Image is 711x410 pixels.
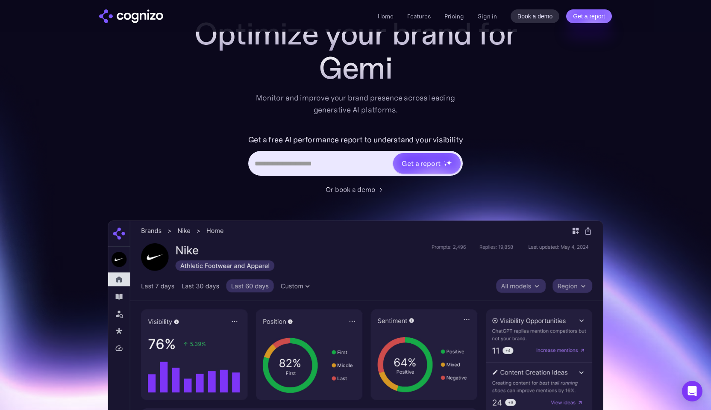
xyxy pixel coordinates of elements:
div: Open Intercom Messenger [682,381,702,401]
img: star [446,160,452,165]
a: Get a report [566,9,612,23]
a: Home [378,12,394,20]
div: Gemi [185,51,526,85]
img: star [444,163,447,166]
img: star [444,160,445,162]
div: Monitor and improve your brand presence across leading generative AI platforms. [250,92,461,116]
a: Sign in [478,11,497,21]
form: Hero URL Input Form [248,133,463,180]
div: Or book a demo [326,184,375,195]
img: cognizo logo [99,9,163,23]
a: home [99,9,163,23]
a: Or book a demo [326,184,385,195]
h1: Optimize your brand for [185,17,526,51]
a: Book a demo [511,9,560,23]
a: Get a reportstarstarstar [392,152,461,174]
div: Get a report [402,158,440,168]
label: Get a free AI performance report to understand your visibility [248,133,463,147]
a: Pricing [444,12,464,20]
a: Features [407,12,431,20]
